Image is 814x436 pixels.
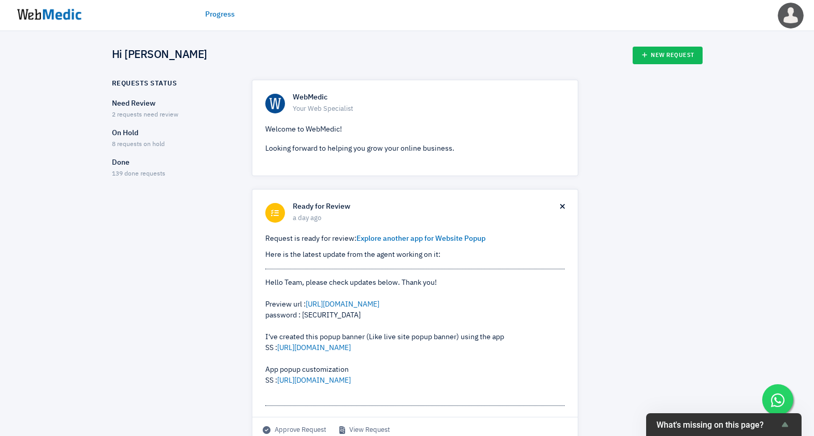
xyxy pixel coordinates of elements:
[112,80,177,88] h6: Requests Status
[265,250,565,260] p: Here is the latest update from the agent working on it:
[263,425,326,435] span: Approve Request
[293,202,560,212] h6: Ready for Review
[112,171,165,177] span: 139 done requests
[277,344,351,352] a: [URL][DOMAIN_NAME]
[633,47,703,64] a: New Request
[656,418,791,431] button: Show survey - What's missing on this page?
[293,213,560,224] span: a day ago
[112,49,207,62] h4: Hi [PERSON_NAME]
[339,425,390,435] a: View Request
[356,235,485,242] a: Explore another app for Website Popup
[112,157,234,168] p: Done
[112,98,234,109] p: Need Review
[112,128,234,139] p: On Hold
[293,93,565,103] h6: WebMedic
[293,104,565,114] span: Your Web Specialist
[265,143,565,154] p: Looking forward to helping you grow your online business.
[306,301,379,308] a: [URL][DOMAIN_NAME]
[112,112,178,118] span: 2 requests need review
[656,420,779,430] span: What's missing on this page?
[265,234,565,244] p: Request is ready for review:
[277,377,351,384] a: [URL][DOMAIN_NAME]
[265,278,565,397] div: Hello Team, please check updates below. Thank you! Preview url : password : [SECURITY_DATA] I've ...
[205,9,235,20] a: Progress
[265,124,565,135] p: Welcome to WebMedic!
[112,141,165,148] span: 8 requests on hold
